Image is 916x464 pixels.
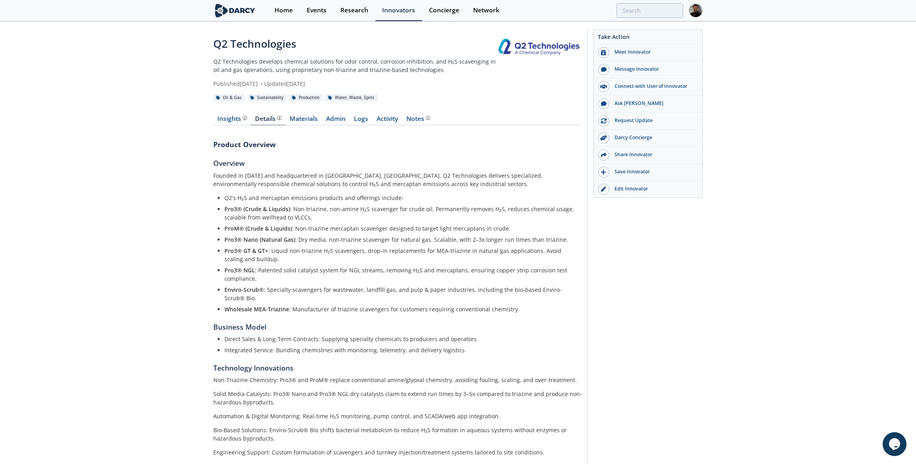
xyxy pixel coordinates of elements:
button: Save Innovator [594,164,702,181]
div: Production [289,94,323,101]
div: Oil & Gas [213,94,245,101]
div: Share Innovator [609,151,698,158]
h3: Product Overview [213,139,582,149]
div: Insights [218,116,247,122]
div: Save Innovator [609,168,698,175]
p: : Patented solid catalyst system for NGL streams, removing H₂S and mercaptans, ensuring copper st... [224,266,576,283]
div: Darcy Concierge [609,134,698,141]
strong: Pro3® (Crude & Liquids) [224,205,290,213]
p: Engineering Support: Custom formulation of scavengers and turnkey injection/treatment systems tai... [213,448,582,456]
div: Published [DATE] Updated [DATE] [213,80,497,88]
div: Connect with User of Innovator [609,83,698,90]
h5: Technology Innovations [213,363,582,373]
div: Details [255,116,282,122]
img: logo-wide.svg [213,4,257,17]
p: : Non-triazine mercaptan scavenger designed to target light mercaptans in crude. [224,224,576,233]
div: Take Action [594,33,702,44]
iframe: chat widget [883,432,908,456]
p: Founded in [DATE] and headquartered in [GEOGRAPHIC_DATA], [GEOGRAPHIC_DATA], Q2 Technologies deli... [213,171,582,188]
img: information.svg [243,116,247,120]
strong: Wholesale MEA-Triazine [224,305,289,313]
a: Activity [373,116,402,125]
div: Innovators [382,7,415,14]
li: Integrated Service: Bundling chemistries with monitoring, telemetry, and delivery logistics [224,346,576,354]
p: Q2's H₂S and mercaptan emissions products and offerings include: [224,194,576,202]
img: Profile [689,4,703,17]
div: Message Innovator [609,66,698,73]
li: Direct Sales & Long-Term Contracts: Supplying specialty chemicals to producers and operators [224,335,576,343]
strong: Pro3® GT & GT+ [224,247,268,254]
p: : Dry media, non-triazine scavenger for natural gas. Scalable, with 2–3x longer run times than tr... [224,235,576,244]
p: : Specialty scavengers for wastewater, landfill gas, and pulp & paper industries, including the b... [224,285,576,302]
div: Edit Innovator [609,185,698,192]
a: Notes [402,116,434,125]
p: Non-Triazine Chemistry: Pro3® and ProM® replace conventional amine/glyoxal chemistry, avoiding fo... [213,376,582,384]
a: Details [251,116,286,125]
div: Water, Waste, Spills [325,94,377,101]
p: : Non-triazine, non-amine H₂S scavenger for crude oil. Permanently removes H₂S, reduces chemical ... [224,205,576,221]
a: Edit Innovator [594,181,702,198]
div: Sustainability [247,94,286,101]
div: Meet Innovator [609,49,698,56]
p: : Liquid non-triazine H₂S scavengers, drop-in replacements for MEA-triazine in natural gas applic... [224,247,576,263]
span: • [259,80,264,87]
a: Logs [350,116,373,125]
img: information.svg [277,116,282,120]
div: Research [340,7,368,14]
p: Automation & Digital Monitoring: Real-time H₂S monitoring, pump control, and SCADA/web app integr... [213,412,582,420]
div: Events [307,7,327,14]
strong: Pro3® NGL [224,266,255,274]
strong: Pro3® Nano (Natural Gas) [224,236,295,243]
h5: Overview [213,158,582,168]
div: Home [274,7,293,14]
input: Advanced Search [616,3,683,18]
p: Q2 Technologies develops chemical solutions for odor control, corrosion inhibition, and H₂S scave... [213,57,497,74]
h5: Business Model [213,322,582,332]
a: Admin [322,116,350,125]
p: Bio-Based Solutions: Enviro-Scrub® Bio shifts bacterial metabolism to reduce H₂S formation in aqu... [213,426,582,443]
div: Request Update [609,117,698,124]
a: Materials [286,116,322,125]
p: : Manufacturer of triazine scavengers for customers requiring conventional chemistry [224,305,576,313]
strong: ProM® (Crude & Liquids) [224,225,292,232]
div: Q2 Technologies [213,36,497,52]
img: information.svg [426,116,430,120]
div: Ask [PERSON_NAME] [609,100,698,107]
div: Notes [407,116,430,122]
a: Insights [213,116,251,125]
p: Solid Media Catalysts: Pro3® Nano and Pro3® NGL dry catalysts claim to extend run times by 3–5x c... [213,390,582,406]
div: Network [473,7,499,14]
div: Concierge [429,7,459,14]
strong: Enviro-Scrub® [224,286,264,293]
